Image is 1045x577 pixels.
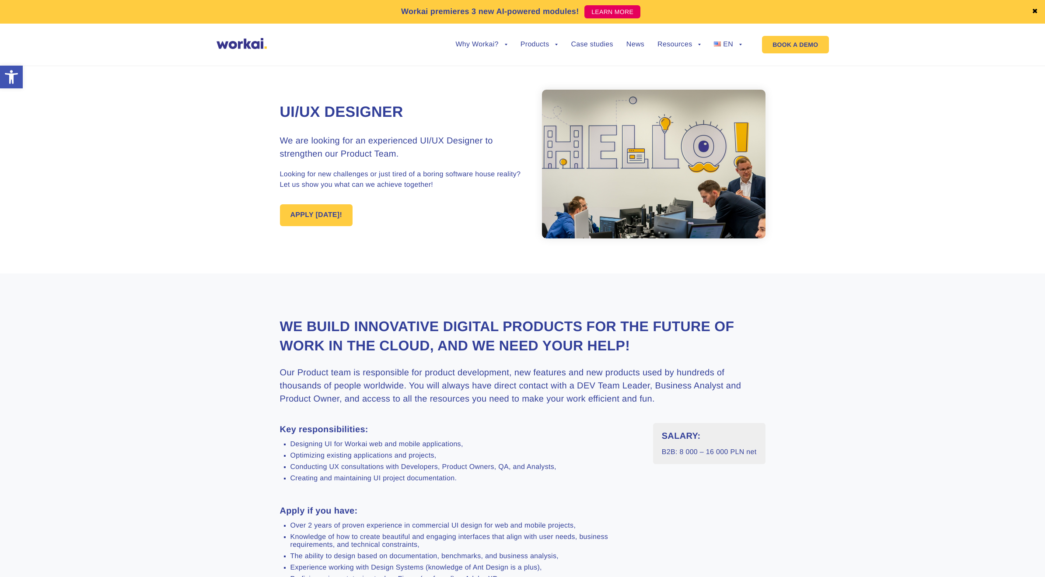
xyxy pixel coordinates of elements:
a: News [626,41,644,48]
li: Knowledge of how to create beautiful and engaging interfaces that align with user needs, business... [290,533,640,549]
li: Designing UI for Workai web and mobile applications, [290,441,640,448]
h3: We are looking for an experienced UI/UX Designer to strengthen our Product Team. [280,134,523,161]
li: Conducting UX consultations with Developers, Product Owners, QA, and Analysts, [290,463,640,471]
h3: Our Product team is responsible for product development, new features and new products used by hu... [280,366,765,406]
p: Workai premieres 3 new AI-powered modules! [401,6,579,17]
a: Why Workai? [455,41,507,48]
li: The ability to design based on documentation, benchmarks, and business analysis, [290,553,640,560]
a: LEARN MORE [584,5,640,18]
a: APPLY [DATE]! [280,204,353,226]
h2: We build innovative digital products for the future of work in the Cloud, and we need your help! [280,317,765,355]
p: Looking for new challenges or just tired of a boring software house reality? Let us show you what... [280,169,523,190]
a: BOOK A DEMO [762,36,828,53]
a: Resources [657,41,701,48]
a: Case studies [571,41,613,48]
p: B2B: 8 000 – 16 000 PLN net [662,447,757,458]
li: Experience working with Design Systems (knowledge of Ant Design is a plus), [290,564,640,572]
strong: Key responsibilities: [280,425,368,434]
li: Optimizing existing applications and projects, [290,452,640,460]
a: Products [521,41,558,48]
strong: Apply if you have: [280,506,358,516]
li: Creating and maintaining UI project documentation. [290,475,640,483]
a: ✖ [1032,8,1038,15]
li: Over 2 years of proven experience in commercial UI design for web and mobile projects, [290,522,640,530]
span: EN [723,41,733,48]
h1: UI/UX Designer [280,102,523,122]
h3: SALARY: [662,430,757,443]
